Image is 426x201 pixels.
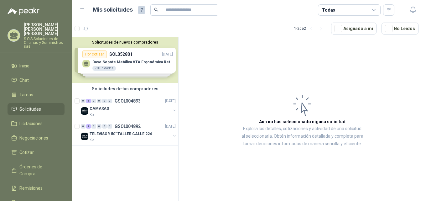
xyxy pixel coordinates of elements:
[259,118,345,125] h3: Aún no has seleccionado niguna solicitud
[115,124,141,129] p: GSOL004892
[19,149,34,156] span: Cotizar
[81,123,177,143] a: 0 1 0 0 0 0 GSOL004892[DATE] Company LogoTELEVISOR 50" TALLER CALLE 224Kia
[8,118,65,130] a: Licitaciones
[19,120,43,127] span: Licitaciones
[8,146,65,158] a: Cotizar
[102,124,107,129] div: 0
[8,182,65,194] a: Remisiones
[382,23,418,34] button: No Leídos
[8,8,39,15] img: Logo peakr
[93,5,133,14] h1: Mis solicitudes
[19,77,29,84] span: Chat
[86,99,91,103] div: 6
[138,6,145,14] span: 7
[97,124,101,129] div: 0
[8,60,65,72] a: Inicio
[97,99,101,103] div: 0
[81,99,86,103] div: 0
[241,125,363,148] p: Explora los detalles, cotizaciones y actividad de una solicitud al seleccionarla. Obtén informaci...
[19,135,48,141] span: Negociaciones
[86,124,91,129] div: 1
[24,23,65,36] p: [PERSON_NAME] [PERSON_NAME] [PERSON_NAME]
[19,62,29,69] span: Inicio
[8,132,65,144] a: Negociaciones
[322,7,335,13] div: Todas
[72,37,178,83] div: Solicitudes de nuevos compradoresPor cotizarSOL052801[DATE] Base Sopote Metálica VTA Ergonómica R...
[294,24,326,34] div: 1 - 2 de 2
[115,99,141,103] p: GSOL004893
[19,91,33,98] span: Tareas
[75,40,176,45] button: Solicitudes de nuevos compradores
[90,112,94,117] p: Kia
[81,107,88,115] img: Company Logo
[154,8,158,12] span: search
[24,37,65,48] p: S.O.S Soluciones de Oficinas y Suministros sas
[8,103,65,115] a: Solicitudes
[331,23,377,34] button: Asignado a mi
[165,98,176,104] p: [DATE]
[107,124,112,129] div: 0
[19,106,41,113] span: Solicitudes
[91,124,96,129] div: 0
[91,99,96,103] div: 0
[107,99,112,103] div: 0
[165,124,176,130] p: [DATE]
[8,89,65,101] a: Tareas
[90,131,152,137] p: TELEVISOR 50" TALLER CALLE 224
[81,124,86,129] div: 0
[81,97,177,117] a: 0 6 0 0 0 0 GSOL004893[DATE] Company LogoCAMARASKia
[81,133,88,140] img: Company Logo
[19,163,59,177] span: Órdenes de Compra
[19,185,43,192] span: Remisiones
[8,161,65,180] a: Órdenes de Compra
[90,138,94,143] p: Kia
[90,106,109,112] p: CAMARAS
[72,83,178,95] div: Solicitudes de tus compradores
[8,74,65,86] a: Chat
[102,99,107,103] div: 0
